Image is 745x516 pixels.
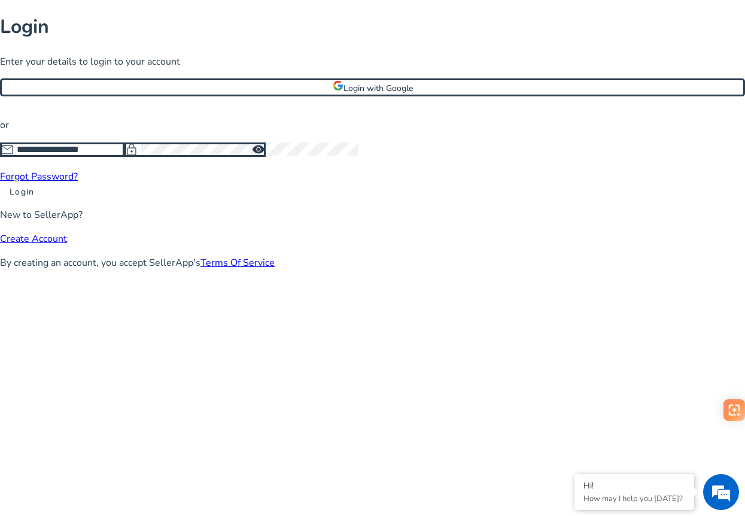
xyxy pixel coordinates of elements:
[124,142,139,157] span: lock
[200,256,275,269] a: Terms Of Service
[583,480,685,491] div: Hi!
[333,80,343,91] img: google-logo.svg
[251,142,266,157] span: visibility
[10,186,34,198] span: Login
[343,83,413,94] span: Login with Google
[583,493,685,504] p: How may I help you today?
